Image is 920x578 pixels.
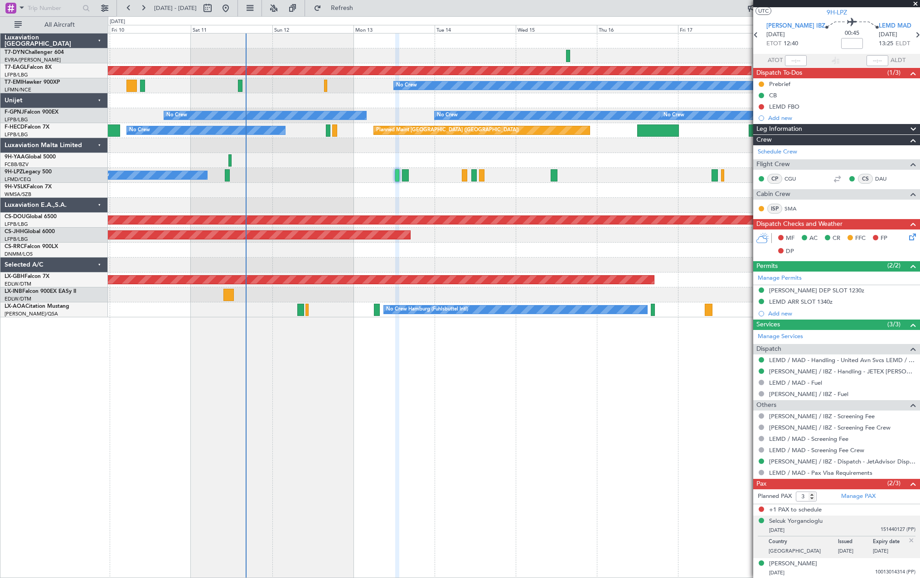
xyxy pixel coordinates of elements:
a: DNMM/LOS [5,251,33,258]
a: EDLW/DTM [5,296,31,302]
div: CP [767,174,782,184]
div: Sat 11 [191,25,272,33]
div: No Crew [166,109,187,122]
a: [PERSON_NAME]/QSA [5,310,58,317]
span: Dispatch [756,344,781,354]
span: 151440127 (PP) [881,526,915,534]
a: LFPB/LBG [5,72,28,78]
a: LFMN/NCE [5,86,31,93]
a: [PERSON_NAME] / IBZ - Handling - JETEX [PERSON_NAME] [769,368,915,375]
button: UTC [755,7,771,15]
span: Refresh [323,5,361,11]
div: [DATE] [110,18,125,26]
div: Tue 14 [435,25,516,33]
div: No Crew Hamburg (Fuhlsbuttel Intl) [386,303,468,316]
span: CR [833,234,840,243]
span: [PERSON_NAME] IBZ [766,22,825,31]
p: Issued [838,539,873,548]
span: F-GPNJ [5,110,24,115]
a: LFPB/LBG [5,236,28,243]
span: ETOT [766,39,781,48]
span: Pax [756,479,766,489]
a: LEMD / MAD - Screening Fee [769,435,848,443]
span: DP [786,247,794,256]
span: Services [756,320,780,330]
span: 9H-YAA [5,154,25,160]
div: No Crew [437,109,458,122]
span: FP [881,234,887,243]
span: (1/3) [887,68,901,77]
div: LEMD ARR SLOT 1340z [769,298,833,306]
span: [DATE] [769,527,784,534]
div: No Crew [396,79,417,92]
div: LEMD FBO [769,103,799,110]
a: [PERSON_NAME] / IBZ - Screening Fee [769,412,875,420]
span: Leg Information [756,124,802,134]
span: AC [809,234,818,243]
span: Others [756,400,776,411]
div: Sun 12 [272,25,353,33]
span: LX-GBH [5,274,24,279]
span: 10013014314 (PP) [875,568,915,576]
a: Schedule Crew [758,148,797,157]
a: LX-AOACitation Mustang [5,304,69,309]
a: DAU [875,175,896,183]
p: [GEOGRAPHIC_DATA] [769,548,838,557]
div: Wed 15 [516,25,597,33]
span: T7-DYN [5,50,25,55]
a: Manage Permits [758,274,802,283]
a: LEMD / MAD - Screening Fee Crew [769,446,864,454]
div: CS [858,174,873,184]
span: +1 PAX to schedule [769,506,822,515]
a: FCBB/BZV [5,161,29,168]
a: T7-EMIHawker 900XP [5,80,60,85]
div: ISP [767,204,782,214]
div: [PERSON_NAME] DEP SLOT 1230z [769,287,864,294]
a: EDLW/DTM [5,281,31,287]
span: All Aircraft [24,22,96,28]
span: [DATE] - [DATE] [154,4,197,12]
span: ELDT [896,39,910,48]
a: CGU [784,175,805,183]
span: CS-RRC [5,244,24,249]
a: Manage PAX [841,492,876,501]
a: LX-INBFalcon 900EX EASy II [5,289,76,294]
div: Mon 13 [353,25,435,33]
span: LEMD MAD [879,22,911,31]
span: ATOT [768,56,783,65]
a: LFMD/CEQ [5,176,31,183]
a: LFPB/LBG [5,221,28,228]
span: [DATE] [769,569,784,576]
span: Permits [756,261,778,272]
span: 13:25 [879,39,893,48]
span: [DATE] [879,30,897,39]
a: T7-DYNChallenger 604 [5,50,64,55]
span: F-HECD [5,124,24,130]
div: Selcuk Yorgancioglu [769,517,823,526]
span: (2/3) [887,478,901,488]
a: 9H-LPZLegacy 500 [5,169,52,175]
span: 9H-VSLK [5,184,27,190]
a: LEMD / MAD - Handling - United Avn Svcs LEMD / MAD [769,356,915,364]
a: 9H-YAAGlobal 5000 [5,154,56,160]
div: Thu 16 [597,25,678,33]
span: 00:45 [845,29,859,38]
span: 12:40 [784,39,798,48]
span: (3/3) [887,320,901,329]
span: [DATE] [766,30,785,39]
div: Planned Maint [GEOGRAPHIC_DATA] ([GEOGRAPHIC_DATA]) [376,124,519,137]
a: F-HECDFalcon 7X [5,124,49,130]
input: Trip Number [28,1,80,15]
a: [PERSON_NAME] / IBZ - Dispatch - JetAdvisor Dispatch 9H [769,458,915,465]
span: LX-AOA [5,304,25,309]
span: Cabin Crew [756,189,790,200]
span: 9H-LPZ [5,169,23,175]
a: LFPB/LBG [5,116,28,123]
span: Flight Crew [756,159,790,170]
span: (2/2) [887,261,901,270]
p: [DATE] [873,548,908,557]
a: 9H-VSLKFalcon 7X [5,184,52,190]
a: LFPB/LBG [5,131,28,138]
a: LEMD / MAD - Pax Visa Requirements [769,469,872,477]
span: ALDT [891,56,905,65]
